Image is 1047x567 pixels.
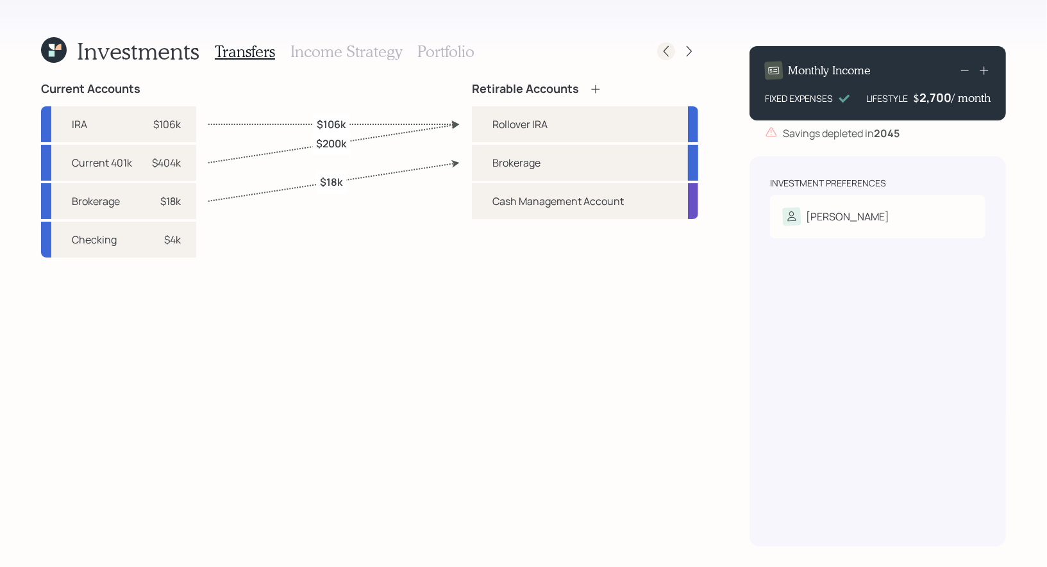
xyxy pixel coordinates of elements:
div: Checking [72,232,117,247]
h3: Income Strategy [290,42,402,61]
label: $18k [320,175,342,189]
div: IRA [72,117,87,132]
div: [PERSON_NAME] [806,209,889,224]
div: Savings depleted in [783,126,900,141]
h4: Monthly Income [788,63,871,78]
label: $200k [316,136,346,151]
b: 2045 [874,126,900,140]
div: Brokerage [492,155,540,170]
h3: Portfolio [417,42,474,61]
div: $4k [164,232,181,247]
div: Investment Preferences [770,177,886,190]
h4: / month [951,91,991,105]
div: $18k [160,193,181,209]
h1: Investments [77,37,199,65]
h3: Transfers [215,42,275,61]
h4: Retirable Accounts [472,82,579,96]
div: Brokerage [72,193,120,209]
h4: $ [913,91,919,105]
div: $106k [153,117,181,132]
div: 2,700 [919,90,951,105]
div: Current 401k [72,155,132,170]
h4: Current Accounts [41,82,140,96]
label: $106k [317,117,346,131]
div: Rollover IRA [492,117,548,132]
div: LIFESTYLE [866,92,908,105]
div: FIXED EXPENSES [765,92,833,105]
div: $404k [152,155,181,170]
div: Cash Management Account [492,193,624,209]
